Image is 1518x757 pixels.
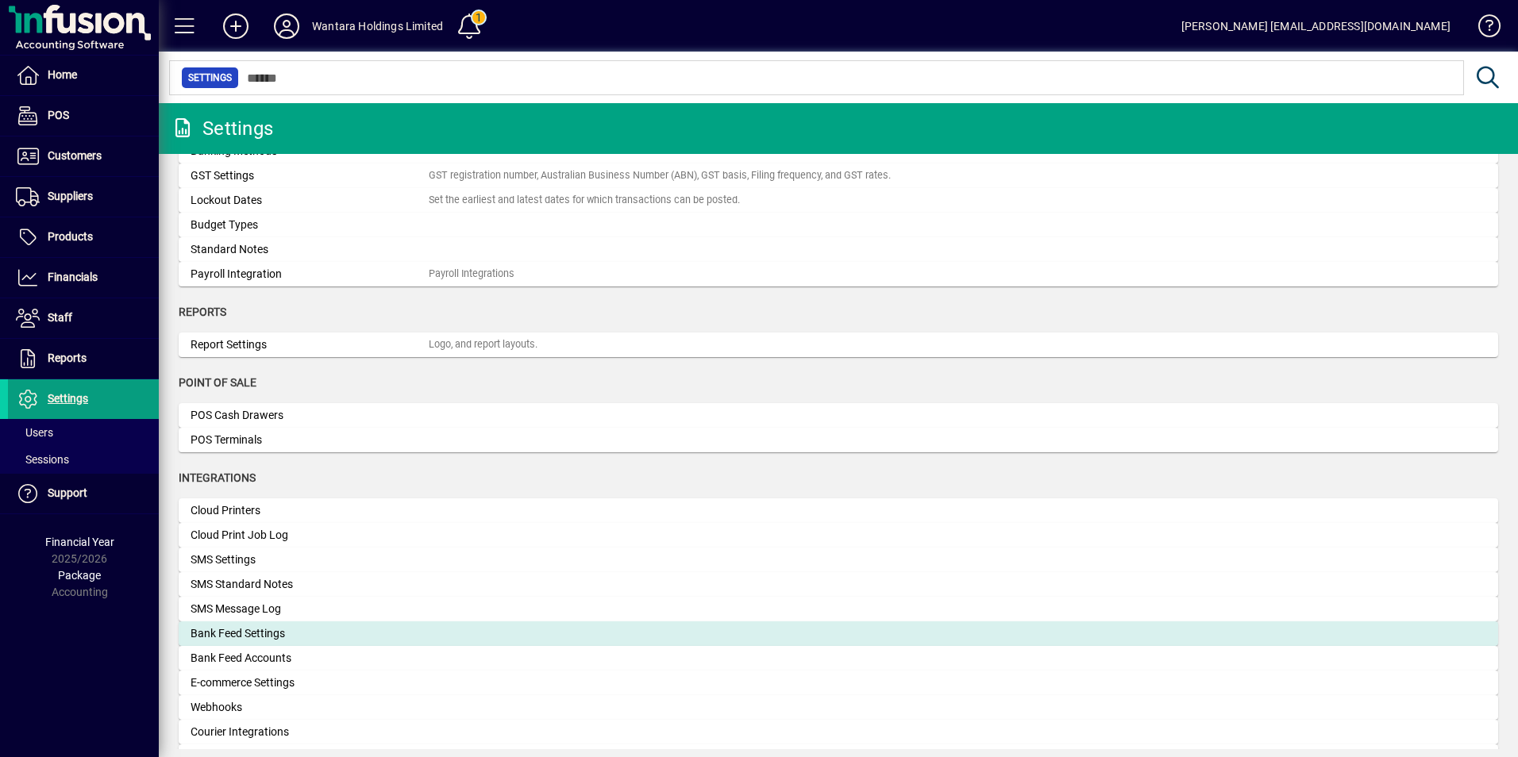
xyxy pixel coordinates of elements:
[8,177,159,217] a: Suppliers
[179,695,1498,720] a: Webhooks
[191,724,429,740] div: Courier Integrations
[179,428,1498,452] a: POS Terminals
[48,149,102,162] span: Customers
[8,56,159,95] a: Home
[179,548,1498,572] a: SMS Settings
[179,597,1498,621] a: SMS Message Log
[179,572,1498,597] a: SMS Standard Notes
[8,136,159,176] a: Customers
[48,486,87,499] span: Support
[191,336,429,353] div: Report Settings
[210,12,261,40] button: Add
[191,192,429,209] div: Lockout Dates
[191,527,429,544] div: Cloud Print Job Log
[16,426,53,439] span: Users
[16,453,69,466] span: Sessions
[191,576,429,593] div: SMS Standard Notes
[191,674,429,691] div: E-commerce Settings
[191,551,429,568] div: SMS Settings
[48,190,93,202] span: Suppliers
[191,266,429,282] div: Payroll Integration
[8,339,159,378] a: Reports
[191,167,429,184] div: GST Settings
[429,193,740,208] div: Set the earliest and latest dates for which transactions can be posted.
[191,407,429,424] div: POS Cash Drawers
[429,267,514,282] div: Payroll Integrations
[8,298,159,338] a: Staff
[8,258,159,298] a: Financials
[8,419,159,446] a: Users
[179,163,1498,188] a: GST SettingsGST registration number, Australian Business Number (ABN), GST basis, Filing frequenc...
[191,432,429,448] div: POS Terminals
[191,217,429,233] div: Budget Types
[48,352,87,364] span: Reports
[188,70,232,86] span: Settings
[8,217,159,257] a: Products
[261,12,312,40] button: Profile
[179,646,1498,671] a: Bank Feed Accounts
[191,601,429,617] div: SMS Message Log
[58,569,101,582] span: Package
[48,109,69,121] span: POS
[48,392,88,405] span: Settings
[179,305,226,318] span: Reports
[1466,3,1498,55] a: Knowledge Base
[8,446,159,473] a: Sessions
[191,650,429,667] div: Bank Feed Accounts
[179,237,1498,262] a: Standard Notes
[1181,13,1451,39] div: [PERSON_NAME] [EMAIL_ADDRESS][DOMAIN_NAME]
[179,720,1498,744] a: Courier Integrations
[179,498,1498,523] a: Cloud Printers
[48,230,93,243] span: Products
[191,241,429,258] div: Standard Notes
[179,213,1498,237] a: Budget Types
[48,311,72,324] span: Staff
[179,376,256,389] span: Point of Sale
[429,337,537,352] div: Logo, and report layouts.
[8,474,159,513] a: Support
[179,332,1498,357] a: Report SettingsLogo, and report layouts.
[179,262,1498,286] a: Payroll IntegrationPayroll Integrations
[179,188,1498,213] a: Lockout DatesSet the earliest and latest dates for which transactions can be posted.
[179,471,256,484] span: Integrations
[171,116,273,141] div: Settings
[179,523,1498,548] a: Cloud Print Job Log
[179,671,1498,695] a: E-commerce Settings
[179,621,1498,646] a: Bank Feed Settings
[48,271,98,283] span: Financials
[8,96,159,136] a: POS
[48,68,77,81] span: Home
[429,168,891,183] div: GST registration number, Australian Business Number (ABN), GST basis, Filing frequency, and GST r...
[312,13,443,39] div: Wantara Holdings Limited
[191,502,429,519] div: Cloud Printers
[179,403,1498,428] a: POS Cash Drawers
[191,625,429,642] div: Bank Feed Settings
[45,536,114,548] span: Financial Year
[191,699,429,716] div: Webhooks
